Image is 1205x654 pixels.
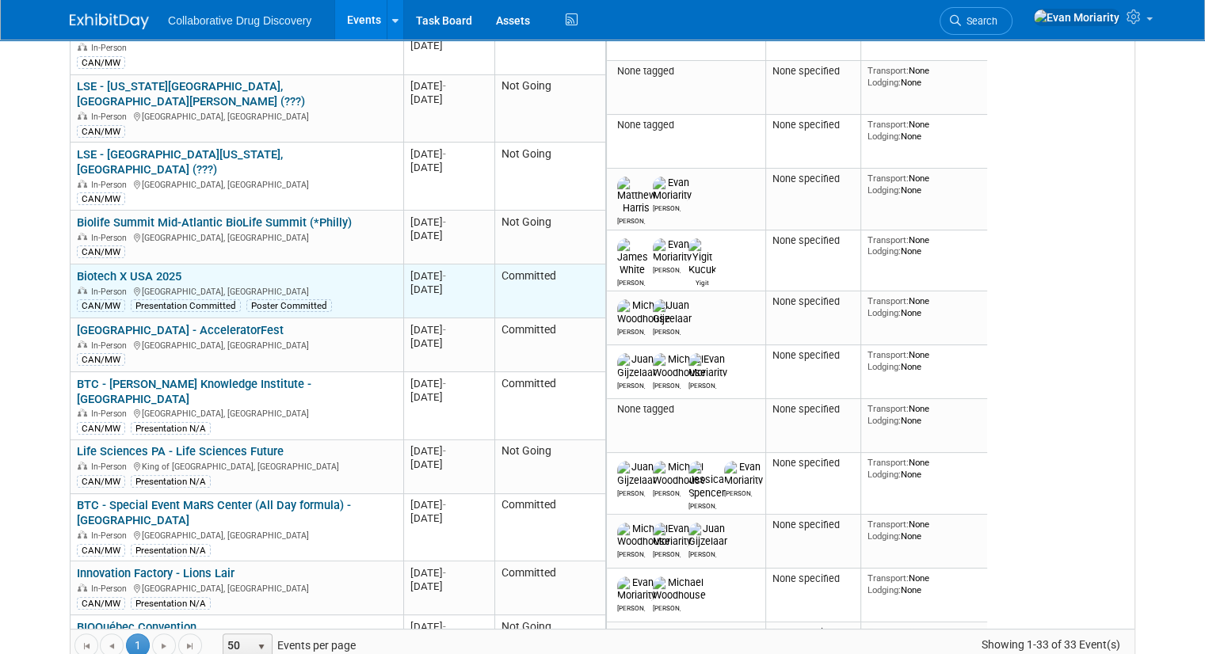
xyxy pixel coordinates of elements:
span: Lodging: [868,361,901,372]
span: - [443,216,446,228]
span: Go to the first page [80,640,93,652]
img: Michael Woodhouse [617,523,670,548]
div: Presentation N/A [131,475,211,488]
img: Evan Moriarity [617,576,656,602]
span: In-Person [91,180,132,190]
a: Biolife Summit Mid-Atlantic BioLife Summit (*Philly) [77,215,352,230]
span: Transport: [868,403,909,414]
div: Michael Woodhouse [653,379,681,390]
div: CAN/MW [77,56,125,69]
div: Evan Moriarity [653,548,681,558]
img: Juan Gijzelaar [688,523,727,548]
div: [DATE] [410,93,487,106]
div: Michael Woodhouse [617,325,645,336]
span: In-Person [91,530,132,541]
img: In-Person Event [78,43,87,51]
span: Transport: [868,295,909,306]
a: Innovation Factory - Lions Lair [77,566,235,580]
span: In-Person [91,112,132,122]
span: Lodging: [868,530,901,542]
div: [DATE] [410,39,487,52]
img: Michael Woodhouse [653,576,706,602]
div: CAN/MW [77,245,125,258]
span: Collaborative Drug Discovery [168,14,311,27]
img: Evan Moriarity [1033,9,1120,26]
div: None None [868,349,982,372]
span: - [443,499,446,511]
div: Presentation Committed [131,299,241,312]
img: In-Person Event [78,462,87,470]
span: Lodging: [868,77,901,88]
div: None specified [772,119,855,131]
span: - [443,324,446,336]
span: Lodging: [868,584,901,595]
div: Evan Moriarity [653,264,681,274]
img: In-Person Event [78,340,87,348]
div: None None [868,572,982,595]
div: None None [868,119,982,142]
div: Presentation N/A [131,422,211,435]
div: [DATE] [410,377,487,390]
span: In-Person [91,43,132,53]
div: Presentation N/A [131,544,211,557]
td: Not Going [494,21,605,75]
div: [DATE] [410,229,487,242]
div: None tagged [613,403,760,416]
div: None None [868,519,982,542]
img: Evan Moriarity [653,523,692,548]
img: Evan Moriarity [688,353,727,378]
span: - [443,80,446,92]
div: None specified [772,234,855,247]
div: None None [868,65,982,88]
span: select [255,641,268,653]
span: Transport: [868,519,909,530]
img: Evan Moriarity [653,238,692,264]
span: In-Person [91,409,132,419]
div: Evan Moriarity [617,602,645,612]
div: None specified [772,572,855,585]
div: [DATE] [410,79,487,93]
span: In-Person [91,462,132,472]
img: Michael Woodhouse [617,299,670,325]
div: None tagged [613,119,760,131]
span: Transport: [868,173,909,184]
span: Lodging: [868,184,901,196]
img: In-Person Event [78,233,87,241]
td: Committed [494,264,605,318]
div: Michael Woodhouse [653,602,681,612]
div: None specified [772,519,855,531]
div: [DATE] [410,283,487,296]
div: [DATE] [410,498,487,511]
div: Evan Moriarity [653,202,681,212]
div: None None [868,295,982,318]
span: Go to the last page [184,640,196,652]
div: [DATE] [410,269,487,283]
a: BIOQuébec Convention [77,620,196,634]
td: Committed [494,561,605,615]
div: CAN/MW [77,125,125,138]
span: Transport: [868,65,909,76]
span: Transport: [868,572,909,584]
div: None specified [772,349,855,362]
img: In-Person Event [78,112,87,120]
div: [DATE] [410,580,487,593]
img: In-Person Event [78,287,87,295]
span: - [443,378,446,390]
img: Evan Moriarity [653,177,692,202]
td: Not Going [494,143,605,211]
div: None None [868,403,982,426]
img: Michael Woodhouse [653,461,706,486]
div: None None [868,626,982,649]
a: BTC - [PERSON_NAME] Knowledge Institute - [GEOGRAPHIC_DATA] [77,377,311,406]
td: Not Going [494,75,605,143]
span: Lodging: [868,245,901,257]
img: Michael Woodhouse [653,353,706,378]
img: In-Person Event [78,409,87,416]
div: None specified [772,403,855,416]
div: CAN/MW [77,192,125,205]
img: Matthew Harris [617,177,656,215]
img: Juan Gijzelaar [617,353,656,378]
div: [GEOGRAPHIC_DATA], [GEOGRAPHIC_DATA] [77,109,396,123]
span: Lodging: [868,469,901,480]
span: Lodging: [868,415,901,426]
